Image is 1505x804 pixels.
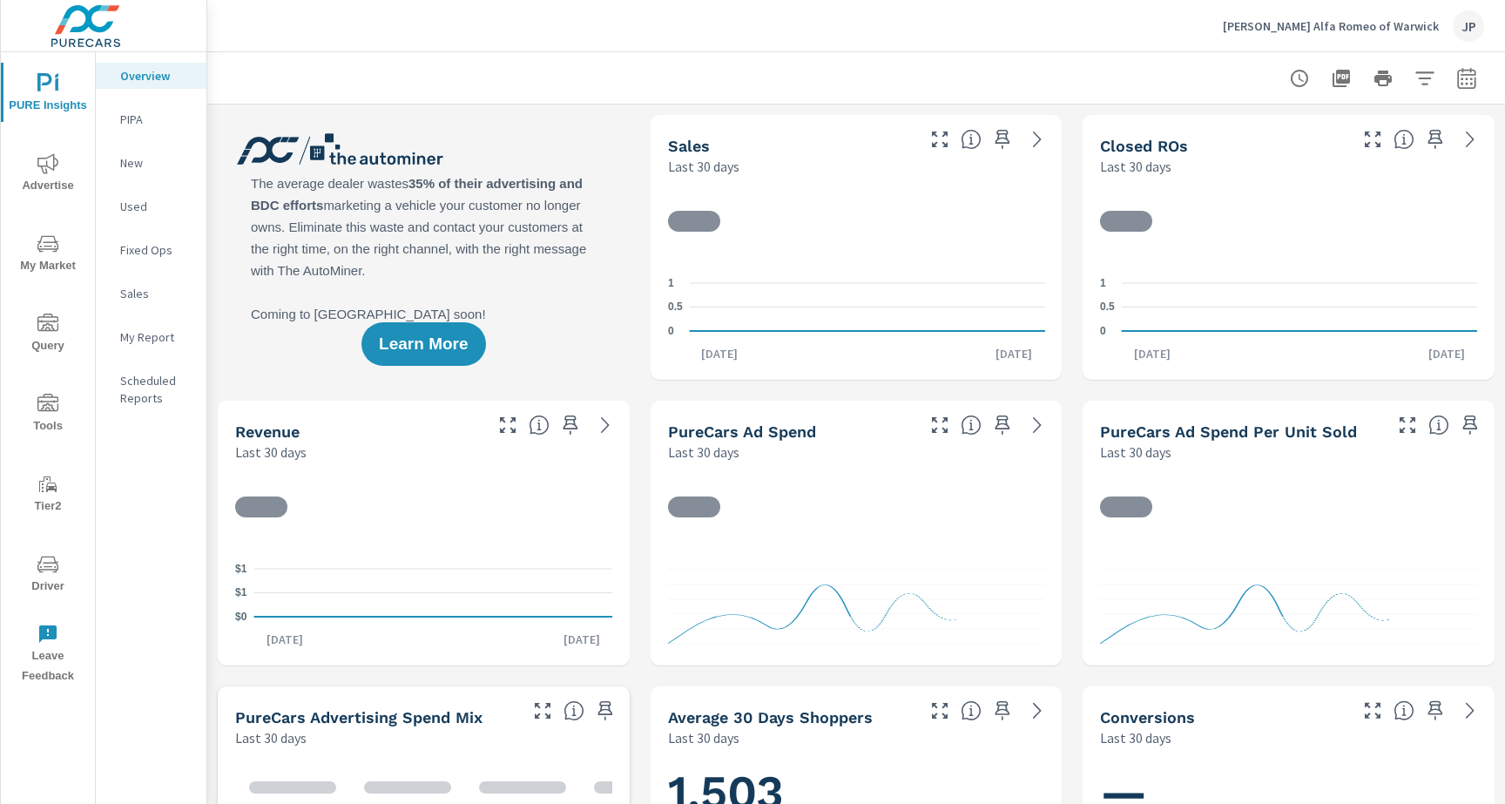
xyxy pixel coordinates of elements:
[235,727,307,748] p: Last 30 days
[120,154,192,172] p: New
[668,156,739,177] p: Last 30 days
[1416,345,1477,362] p: [DATE]
[557,411,584,439] span: Save this to your personalized report
[96,368,206,411] div: Scheduled Reports
[961,129,982,150] span: Number of vehicles sold by the dealership over the selected date range. [Source: This data is sou...
[96,106,206,132] div: PIPA
[6,73,90,116] span: PURE Insights
[120,285,192,302] p: Sales
[1456,697,1484,725] a: See more details in report
[235,611,247,623] text: $0
[989,697,1016,725] span: Save this to your personalized report
[564,700,584,721] span: This table looks at how you compare to the amount of budget you spend per channel as opposed to y...
[1394,411,1421,439] button: Make Fullscreen
[1223,18,1439,34] p: [PERSON_NAME] Alfa Romeo of Warwick
[235,708,483,726] h5: PureCars Advertising Spend Mix
[961,415,982,436] span: Total cost of media for all PureCars channels for the selected dealership group over the selected...
[989,411,1016,439] span: Save this to your personalized report
[551,631,612,648] p: [DATE]
[1324,61,1359,96] button: "Export Report to PDF"
[1100,137,1188,155] h5: Closed ROs
[926,411,954,439] button: Make Fullscreen
[96,324,206,350] div: My Report
[668,442,739,463] p: Last 30 days
[6,474,90,517] span: Tier2
[1100,325,1106,337] text: 0
[668,325,674,337] text: 0
[120,198,192,215] p: Used
[96,280,206,307] div: Sales
[6,153,90,196] span: Advertise
[926,697,954,725] button: Make Fullscreen
[6,624,90,686] span: Leave Feedback
[1366,61,1400,96] button: Print Report
[668,277,674,289] text: 1
[120,67,192,84] p: Overview
[1100,708,1195,726] h5: Conversions
[96,63,206,89] div: Overview
[1407,61,1442,96] button: Apply Filters
[235,442,307,463] p: Last 30 days
[494,411,522,439] button: Make Fullscreen
[668,137,710,155] h5: Sales
[591,697,619,725] span: Save this to your personalized report
[668,727,739,748] p: Last 30 days
[1428,415,1449,436] span: Average cost of advertising per each vehicle sold at the dealer over the selected date range. The...
[235,563,247,575] text: $1
[6,554,90,597] span: Driver
[1394,700,1414,721] span: The number of dealer-specified goals completed by a visitor. [Source: This data is provided by th...
[235,422,300,441] h5: Revenue
[529,697,557,725] button: Make Fullscreen
[96,237,206,263] div: Fixed Ops
[6,233,90,276] span: My Market
[1100,301,1115,314] text: 0.5
[1449,61,1484,96] button: Select Date Range
[961,700,982,721] span: A rolling 30 day total of daily Shoppers on the dealership website, averaged over the selected da...
[529,415,550,436] span: Total sales revenue over the selected date range. [Source: This data is sourced from the dealer’s...
[1453,10,1484,42] div: JP
[668,301,683,314] text: 0.5
[379,336,468,352] span: Learn More
[120,328,192,346] p: My Report
[1421,697,1449,725] span: Save this to your personalized report
[668,422,816,441] h5: PureCars Ad Spend
[6,314,90,356] span: Query
[983,345,1044,362] p: [DATE]
[1023,697,1051,725] a: See more details in report
[1100,442,1171,463] p: Last 30 days
[1122,345,1183,362] p: [DATE]
[989,125,1016,153] span: Save this to your personalized report
[6,394,90,436] span: Tools
[96,193,206,220] div: Used
[120,372,192,407] p: Scheduled Reports
[235,587,247,599] text: $1
[591,411,619,439] a: See more details in report
[120,241,192,259] p: Fixed Ops
[361,322,485,366] button: Learn More
[1023,411,1051,439] a: See more details in report
[1023,125,1051,153] a: See more details in report
[1394,129,1414,150] span: Number of Repair Orders Closed by the selected dealership group over the selected time range. [So...
[668,708,873,726] h5: Average 30 Days Shoppers
[926,125,954,153] button: Make Fullscreen
[1100,727,1171,748] p: Last 30 days
[120,111,192,128] p: PIPA
[1359,125,1387,153] button: Make Fullscreen
[1100,422,1357,441] h5: PureCars Ad Spend Per Unit Sold
[254,631,315,648] p: [DATE]
[1359,697,1387,725] button: Make Fullscreen
[689,345,750,362] p: [DATE]
[1456,411,1484,439] span: Save this to your personalized report
[1,52,95,693] div: nav menu
[1100,277,1106,289] text: 1
[1456,125,1484,153] a: See more details in report
[96,150,206,176] div: New
[1100,156,1171,177] p: Last 30 days
[1421,125,1449,153] span: Save this to your personalized report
